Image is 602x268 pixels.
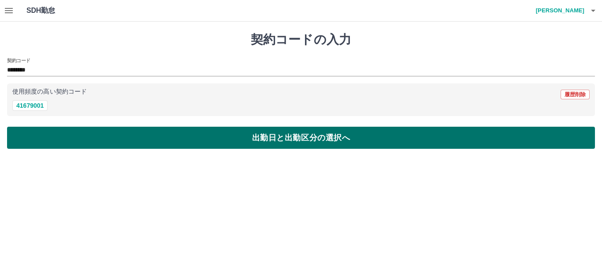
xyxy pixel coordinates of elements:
p: 使用頻度の高い契約コード [12,89,87,95]
button: 出勤日と出勤区分の選択へ [7,127,595,149]
h1: 契約コードの入力 [7,32,595,47]
button: 41679001 [12,100,48,111]
h2: 契約コード [7,57,30,64]
button: 履歴削除 [561,90,590,99]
